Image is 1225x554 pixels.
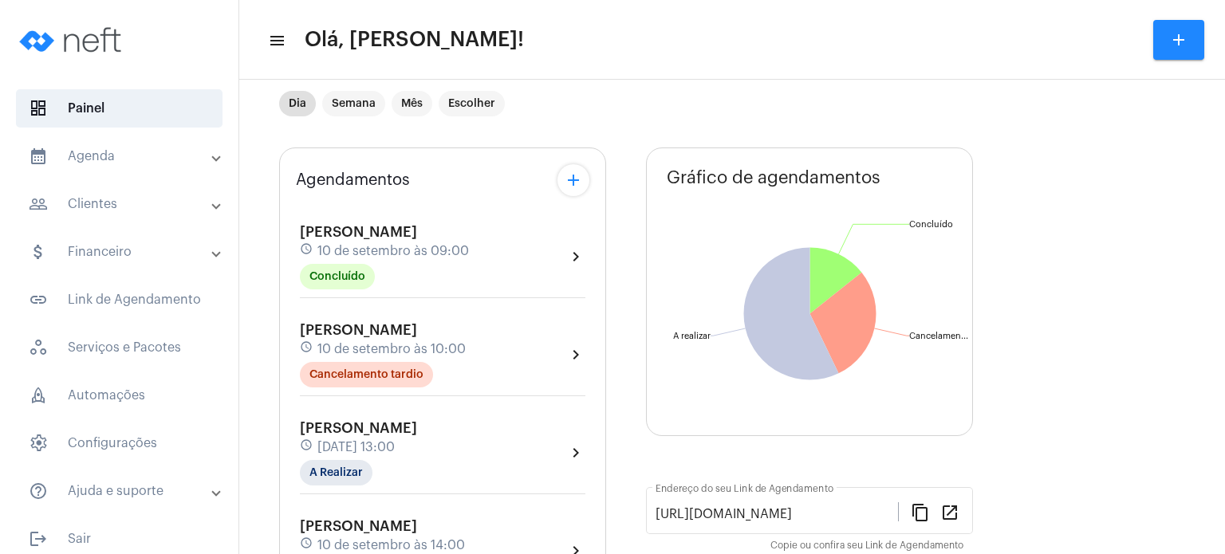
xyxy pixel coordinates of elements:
[29,242,48,261] mat-icon: sidenav icon
[673,332,711,340] text: A realizar
[300,536,314,554] mat-icon: schedule
[300,242,314,260] mat-icon: schedule
[29,242,213,261] mat-panel-title: Financeiro
[16,424,223,462] span: Configurações
[667,168,880,187] span: Gráfico de agendamentos
[909,220,953,229] text: Concluído
[29,147,48,166] mat-icon: sidenav icon
[16,281,223,319] span: Link de Agendamento
[439,91,505,116] mat-chip: Escolher
[29,194,48,214] mat-icon: sidenav icon
[16,89,223,128] span: Painel
[300,323,417,337] span: [PERSON_NAME]
[279,91,316,116] mat-chip: Dia
[1169,30,1188,49] mat-icon: add
[29,290,48,309] mat-icon: sidenav icon
[29,481,213,501] mat-panel-title: Ajuda e suporte
[392,91,432,116] mat-chip: Mês
[29,99,48,118] span: sidenav icon
[16,328,223,367] span: Serviços e Pacotes
[300,460,372,485] mat-chip: A Realizar
[300,264,375,289] mat-chip: Concluído
[566,443,585,462] mat-icon: chevron_right
[940,502,959,521] mat-icon: open_in_new
[317,244,469,258] span: 10 de setembro às 09:00
[29,147,213,166] mat-panel-title: Agenda
[300,225,417,239] span: [PERSON_NAME]
[656,507,898,521] input: Link
[29,338,48,357] span: sidenav icon
[770,540,963,552] mat-hint: Copie ou confira seu Link de Agendamento
[10,185,238,223] mat-expansion-panel-header: sidenav iconClientes
[29,529,48,548] mat-icon: sidenav icon
[29,386,48,405] span: sidenav icon
[566,345,585,364] mat-icon: chevron_right
[300,362,433,387] mat-chip: Cancelamento tardio
[322,91,385,116] mat-chip: Semana
[29,434,48,453] span: sidenav icon
[317,342,466,356] span: 10 de setembro às 10:00
[911,502,930,521] mat-icon: content_copy
[268,31,284,50] mat-icon: sidenav icon
[305,27,524,53] span: Olá, [PERSON_NAME]!
[317,538,465,552] span: 10 de setembro às 14:00
[10,233,238,271] mat-expansion-panel-header: sidenav iconFinanceiro
[317,440,395,454] span: [DATE] 13:00
[29,481,48,501] mat-icon: sidenav icon
[300,421,417,435] span: [PERSON_NAME]
[13,8,132,72] img: logo-neft-novo-2.png
[909,332,968,340] text: Cancelamen...
[300,340,314,358] mat-icon: schedule
[10,472,238,510] mat-expansion-panel-header: sidenav iconAjuda e suporte
[29,194,213,214] mat-panel-title: Clientes
[16,376,223,415] span: Automações
[300,438,314,456] mat-icon: schedule
[564,171,583,190] mat-icon: add
[300,519,417,533] span: [PERSON_NAME]
[10,137,238,175] mat-expansion-panel-header: sidenav iconAgenda
[566,247,585,266] mat-icon: chevron_right
[296,171,410,189] span: Agendamentos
